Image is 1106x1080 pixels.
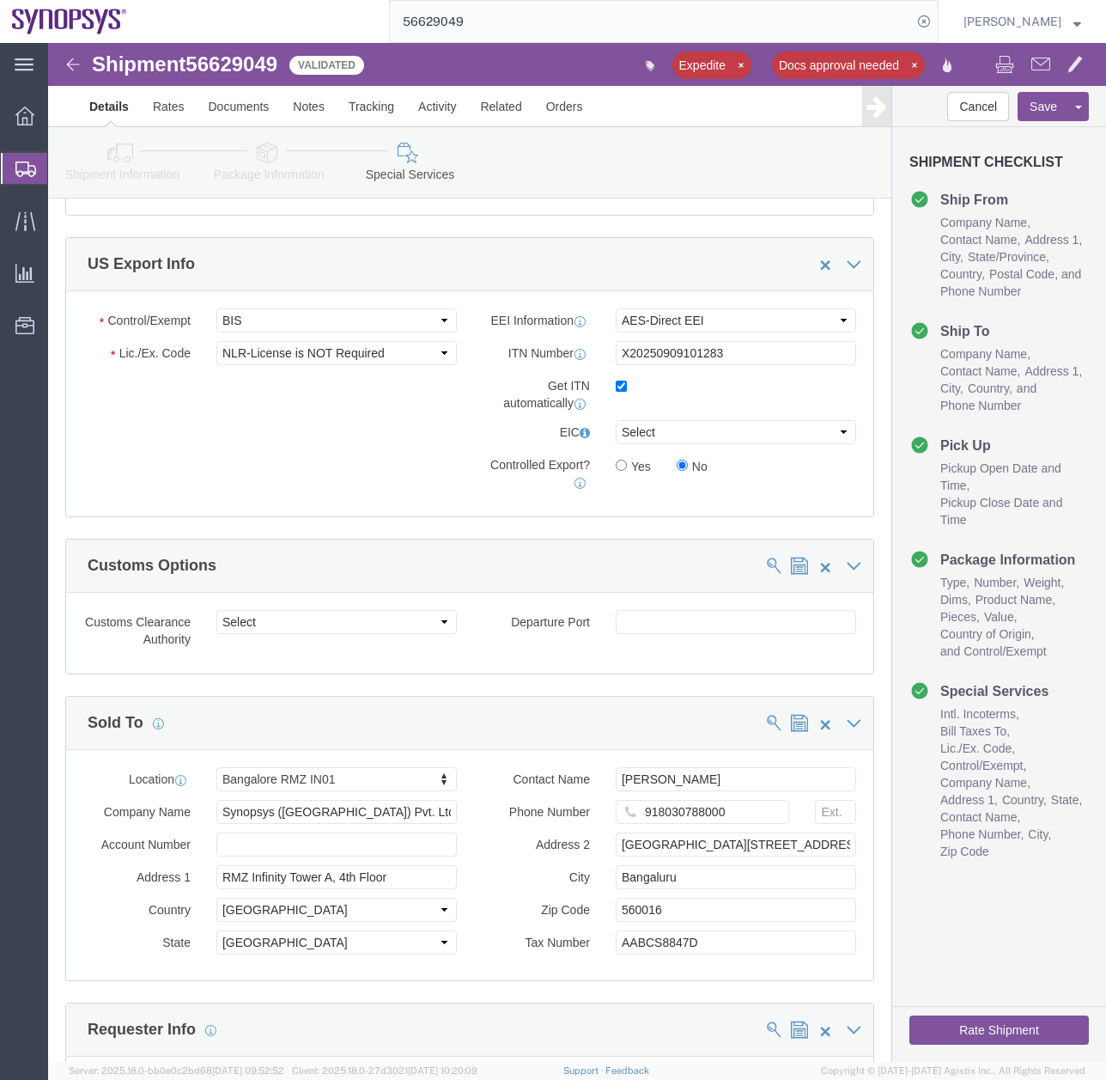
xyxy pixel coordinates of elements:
[605,1065,649,1076] a: Feedback
[69,1065,284,1076] span: Server: 2025.18.0-bb0e0c2bd68
[563,1065,606,1076] a: Support
[292,1065,477,1076] span: Client: 2025.18.0-27d3021
[963,11,1082,32] button: [PERSON_NAME]
[212,1065,284,1076] span: [DATE] 09:52:52
[390,1,912,42] input: Search for shipment number, reference number
[408,1065,477,1076] span: [DATE] 10:20:09
[821,1064,1085,1078] span: Copyright © [DATE]-[DATE] Agistix Inc., All Rights Reserved
[963,12,1061,31] span: Zach Anderson
[12,9,127,34] img: logo
[48,43,1106,1062] iframe: FS Legacy Container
